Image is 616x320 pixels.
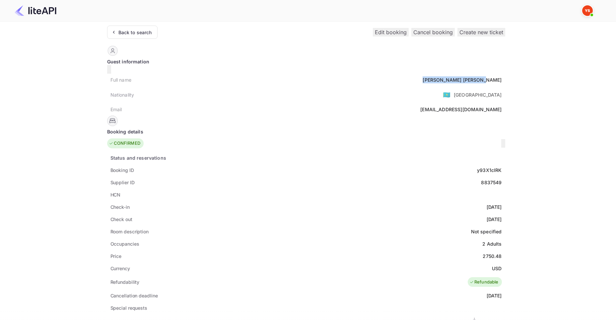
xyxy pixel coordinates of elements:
[110,279,140,285] div: Refundability
[487,216,502,223] div: [DATE]
[110,154,166,161] div: Status and reservations
[110,191,121,198] div: HCN
[471,228,502,235] div: Not specified
[118,29,152,36] div: Back to search
[110,91,134,98] div: Nationality
[110,265,130,272] div: Currency
[109,140,140,147] div: CONFIRMED
[481,179,502,186] div: 8837549
[420,106,502,113] div: [EMAIL_ADDRESS][DOMAIN_NAME]
[454,91,502,98] div: [GEOGRAPHIC_DATA]
[469,279,499,285] div: Refundable
[483,253,502,260] div: 2750.48
[423,76,502,83] div: [PERSON_NAME] [PERSON_NAME]
[487,292,502,299] div: [DATE]
[110,216,132,223] div: Check out
[373,28,409,37] button: Edit booking
[110,167,134,174] div: Booking ID
[107,128,505,135] div: Booking details
[477,167,502,174] div: y93X1clRK
[492,265,502,272] div: USD
[411,28,455,37] button: Cancel booking
[110,253,122,260] div: Price
[110,179,135,186] div: Supplier ID
[443,89,450,101] span: United States
[110,203,130,210] div: Check-in
[110,292,158,299] div: Cancellation deadline
[487,203,502,210] div: [DATE]
[457,28,505,37] button: Create new ticket
[110,106,122,113] div: Email
[15,5,56,16] img: LiteAPI Logo
[110,240,139,247] div: Occupancies
[110,228,149,235] div: Room description
[482,240,502,247] div: 2 Adults
[110,304,147,311] div: Special requests
[110,76,131,83] div: Full name
[107,58,505,65] div: Guest information
[582,5,593,16] img: Yandex Support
